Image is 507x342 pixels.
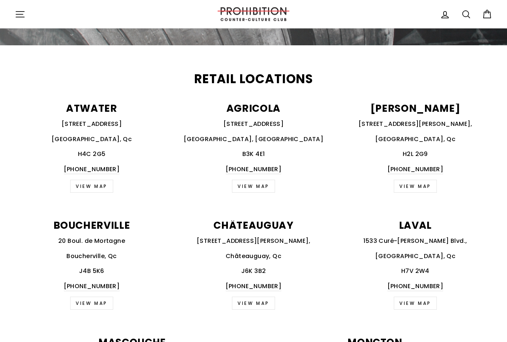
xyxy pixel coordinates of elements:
[177,221,330,231] p: CHÂTEAUGUAY
[64,282,120,292] a: [PHONE_NUMBER]
[177,150,330,159] p: B3K 4E1
[338,135,492,144] p: [GEOGRAPHIC_DATA], Qc
[15,150,169,159] p: H4C 2G5
[394,297,437,310] a: view map
[15,120,169,129] p: [STREET_ADDRESS]
[232,297,275,310] a: view map
[177,252,330,261] p: Châteauguay, Qc
[15,221,169,231] p: BOUCHERVILLE
[226,165,282,175] a: [PHONE_NUMBER]
[232,180,275,193] a: VIEW MAP
[70,297,113,310] a: view map
[338,104,492,114] p: [PERSON_NAME]
[216,7,291,21] img: PROHIBITION COUNTER-CULTURE CLUB
[15,104,169,114] p: ATWATER
[15,252,169,261] p: Boucherville, Qc
[64,165,120,175] a: [PHONE_NUMBER]
[338,267,492,276] p: H7V 2W4
[226,282,282,292] a: [PHONE_NUMBER]
[338,221,492,231] p: LAVAL
[15,267,169,276] p: J4B 5K6
[338,120,492,129] p: [STREET_ADDRESS][PERSON_NAME],
[15,237,169,246] p: 20 Boul. de Mortagne
[177,267,330,276] p: J6K 3B2
[338,237,492,246] p: 1533 Curé-[PERSON_NAME] Blvd.,
[15,74,492,86] h2: Retail Locations
[177,120,330,129] p: [STREET_ADDRESS]
[177,237,330,246] p: [STREET_ADDRESS][PERSON_NAME],
[387,165,444,175] a: [PHONE_NUMBER]
[338,252,492,261] p: [GEOGRAPHIC_DATA], Qc
[387,282,444,292] a: [PHONE_NUMBER]
[70,180,113,193] a: VIEW MAP
[177,104,330,114] p: AGRICOLA
[338,150,492,159] p: H2L 2G9
[394,180,437,193] a: view map
[15,135,169,144] p: [GEOGRAPHIC_DATA], Qc
[177,135,330,144] p: [GEOGRAPHIC_DATA], [GEOGRAPHIC_DATA]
